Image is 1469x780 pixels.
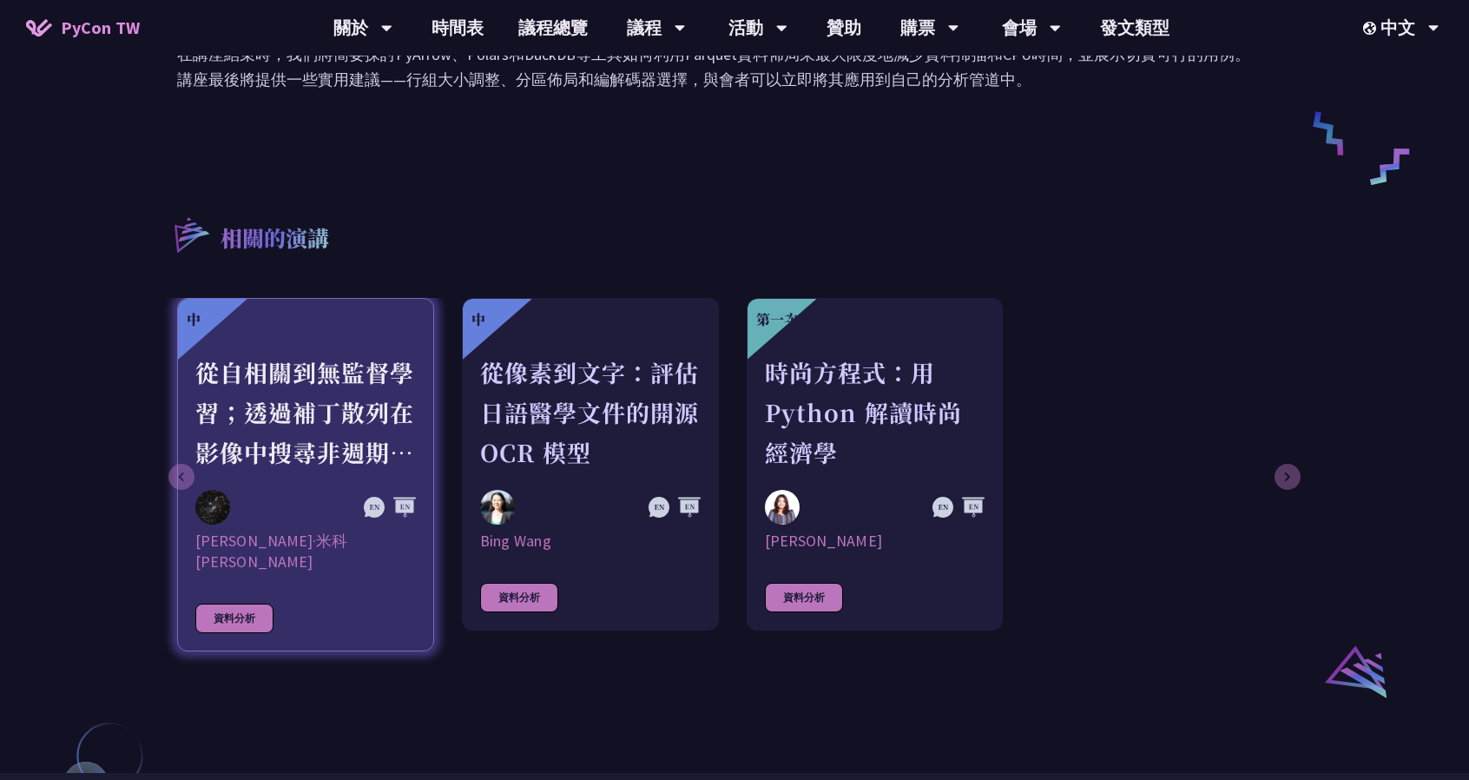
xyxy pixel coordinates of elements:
[221,222,329,257] p: 相關的演講
[471,309,485,329] font: 中
[431,17,484,38] font: 時間表
[195,355,414,509] font: 從自相關到無監督學習；透過補丁散列在影像中搜尋非週期平鋪（準晶體）。
[1363,22,1380,35] img: 區域設定圖標
[187,309,201,329] font: 中
[480,355,699,469] font: 從像素到文字：評估日語醫學文件的開源 OCR 模型
[480,490,515,525] img: Bing Wang
[765,583,843,612] div: 資料分析
[1100,17,1169,38] font: 發文類型
[747,298,1004,631] a: 第一次 時尚方程式：用 Python 解讀時尚經濟學 尚塔爾·皮諾 [PERSON_NAME] 資料分析
[177,298,434,651] a: 中 從自相關到無監督學習；透過補丁散列在影像中搜尋非週期平鋪（準晶體）。 大衛·米科拉斯 [PERSON_NAME]·米科[PERSON_NAME] 資料分析
[480,531,551,551] font: Bing Wang
[177,69,1031,89] font: 講座最後將提供一些實用建議——行組大小調整、分區佈局和編解碼器選擇，與會者可以立即將其應用到自己的分析管道中。
[765,355,962,469] font: 時尚方程式：用 Python 解讀時尚經濟學
[26,19,52,36] img: PyCon TW 2025 首頁圖標
[9,6,157,50] a: PyCon TW
[148,192,233,276] img: r3.8d01567.svg
[498,591,540,604] font: 資料分析
[195,531,348,572] font: [PERSON_NAME]·米科[PERSON_NAME]
[195,604,273,633] div: 資料分析
[61,17,140,38] font: PyCon TW
[765,490,800,525] img: 尚塔爾·皮諾
[1380,17,1415,38] font: 中文
[462,298,719,631] a: 中 從像素到文字：評估日語醫學文件的開源 OCR 模型 Bing Wang Bing Wang 資料分析
[195,490,230,526] img: 大衛·米科拉斯
[765,531,882,551] font: [PERSON_NAME]
[756,309,798,329] font: 第一次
